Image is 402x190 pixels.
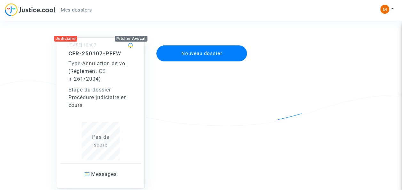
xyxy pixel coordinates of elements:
a: Messages [60,163,141,185]
div: Procédure judiciaire en cours [68,94,133,109]
a: Nouveau dossier [156,41,248,47]
h5: CFR-250107-PFEW [68,50,133,57]
span: Messages [91,171,117,177]
span: - [68,60,82,67]
button: Nouveau dossier [156,45,247,61]
a: JudiciairePitcher Avocat[DATE] 12h07CFR-250107-PFEWType-Annulation de vol (Règlement CE n°261/200... [51,25,151,188]
span: Pas de score [92,134,109,148]
small: [DATE] 12h07 [68,43,96,47]
span: Annulation de vol (Règlement CE n°261/2004) [68,60,127,82]
div: Etape du dossier [68,86,133,94]
img: jc-logo.svg [5,3,56,16]
a: Mes dossiers [56,5,97,15]
img: ACg8ocKbiqd-ZlsKKLjuenjbmHHQ_FoR8WYgBCHSKo8wYPIezIti0Q=s96-c [380,5,389,14]
span: Mes dossiers [61,7,92,13]
div: Pitcher Avocat [115,36,147,42]
div: Judiciaire [54,36,77,42]
span: Type [68,60,81,67]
